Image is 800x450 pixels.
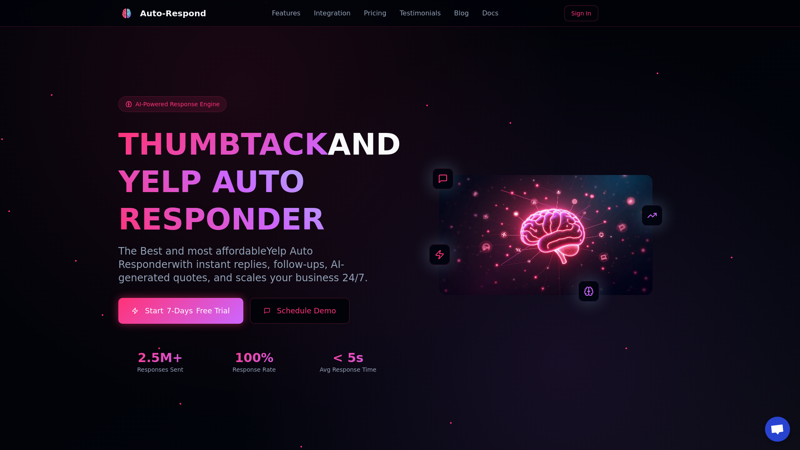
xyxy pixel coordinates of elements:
span: Yelp Auto Responder [118,245,313,270]
div: Response Rate [212,365,296,374]
button: Schedule Demo [250,298,350,324]
div: Open chat [765,417,790,442]
div: Responses Sent [118,365,202,374]
span: AI-Powered Response Engine [135,100,220,108]
span: 7-Days [167,305,193,317]
a: Integration [314,8,350,18]
div: < 5s [306,350,390,365]
h1: YELP AUTO RESPONDER [118,163,390,238]
a: Features [272,8,300,18]
iframe: Sign in with Google Button [601,5,686,23]
span: THUMBTACK [118,127,327,162]
img: Auto-Respond Logo [122,8,132,18]
img: AI Neural Network Brain [439,175,652,295]
div: Avg Response Time [306,365,390,374]
a: Testimonials [400,8,441,18]
a: Docs [482,8,498,18]
span: AND [327,127,401,162]
div: 2.5M+ [118,350,202,365]
a: Sign In [564,5,598,21]
div: Auto-Respond [140,7,206,19]
div: 100% [212,350,296,365]
p: The Best and most affordable with instant replies, follow-ups, AI-generated quotes, and scales yo... [118,245,390,285]
a: Start7-DaysFree Trial [118,298,243,324]
a: Blog [454,8,469,18]
a: Auto-Respond LogoAuto-Respond [118,5,206,22]
a: Pricing [364,8,386,18]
